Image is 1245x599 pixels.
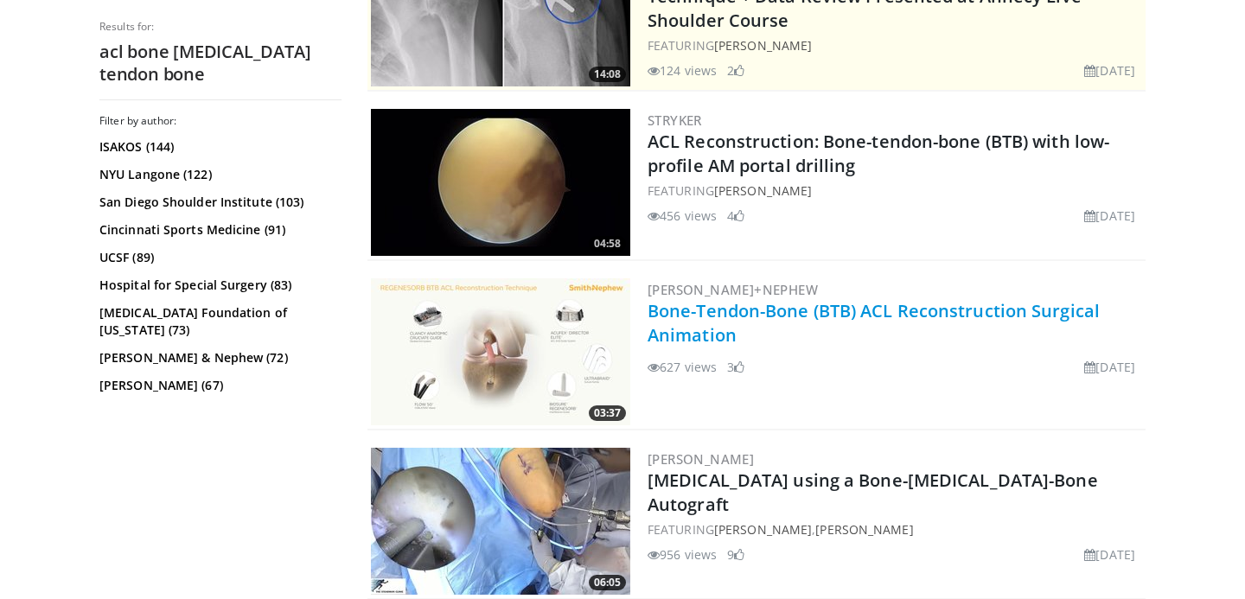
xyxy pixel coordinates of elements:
[99,277,337,294] a: Hospital for Special Surgery (83)
[714,182,812,199] a: [PERSON_NAME]
[727,61,744,80] li: 2
[714,521,812,538] a: [PERSON_NAME]
[714,37,812,54] a: [PERSON_NAME]
[99,249,337,266] a: UCSF (89)
[648,207,717,225] li: 456 views
[371,109,630,256] a: 04:58
[371,278,630,425] a: 03:37
[589,236,626,252] span: 04:58
[589,575,626,590] span: 06:05
[1084,207,1135,225] li: [DATE]
[648,61,717,80] li: 124 views
[1084,545,1135,564] li: [DATE]
[648,468,1098,516] a: [MEDICAL_DATA] using a Bone-[MEDICAL_DATA]-Bone Autograft
[648,545,717,564] li: 956 views
[727,545,744,564] li: 9
[99,304,337,339] a: [MEDICAL_DATA] Foundation of [US_STATE] (73)
[371,109,630,256] img: 78fc7ad7-5db7-45e0-8a2f-6e370d7522f6.300x170_q85_crop-smart_upscale.jpg
[99,377,337,394] a: [PERSON_NAME] (67)
[589,405,626,421] span: 03:37
[589,67,626,82] span: 14:08
[727,207,744,225] li: 4
[99,194,337,211] a: San Diego Shoulder Institute (103)
[648,450,754,468] a: [PERSON_NAME]
[371,448,630,595] img: 5499d7eb-ed9c-4cb5-9640-b02f1af2976d.300x170_q85_crop-smart_upscale.jpg
[99,114,342,128] h3: Filter by author:
[99,41,342,86] h2: acl bone [MEDICAL_DATA] tendon bone
[648,182,1142,200] div: FEATURING
[371,448,630,595] a: 06:05
[1084,358,1135,376] li: [DATE]
[815,521,913,538] a: [PERSON_NAME]
[727,358,744,376] li: 3
[99,221,337,239] a: Cincinnati Sports Medicine (91)
[648,112,702,129] a: Stryker
[648,130,1109,177] a: ACL Reconstruction: Bone-tendon-bone (BTB) with low-profile AM portal drilling
[371,278,630,425] img: e09f47a7-872e-47d0-914e-c0acbbe852df.300x170_q85_crop-smart_upscale.jpg
[648,358,717,376] li: 627 views
[648,281,818,298] a: [PERSON_NAME]+Nephew
[648,520,1142,538] div: FEATURING ,
[99,20,342,34] p: Results for:
[1084,61,1135,80] li: [DATE]
[99,349,337,366] a: [PERSON_NAME] & Nephew (72)
[648,299,1100,347] a: Bone-Tendon-Bone (BTB) ACL Reconstruction Surgical Animation
[648,36,1142,54] div: FEATURING
[99,138,337,156] a: ISAKOS (144)
[99,166,337,183] a: NYU Langone (122)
